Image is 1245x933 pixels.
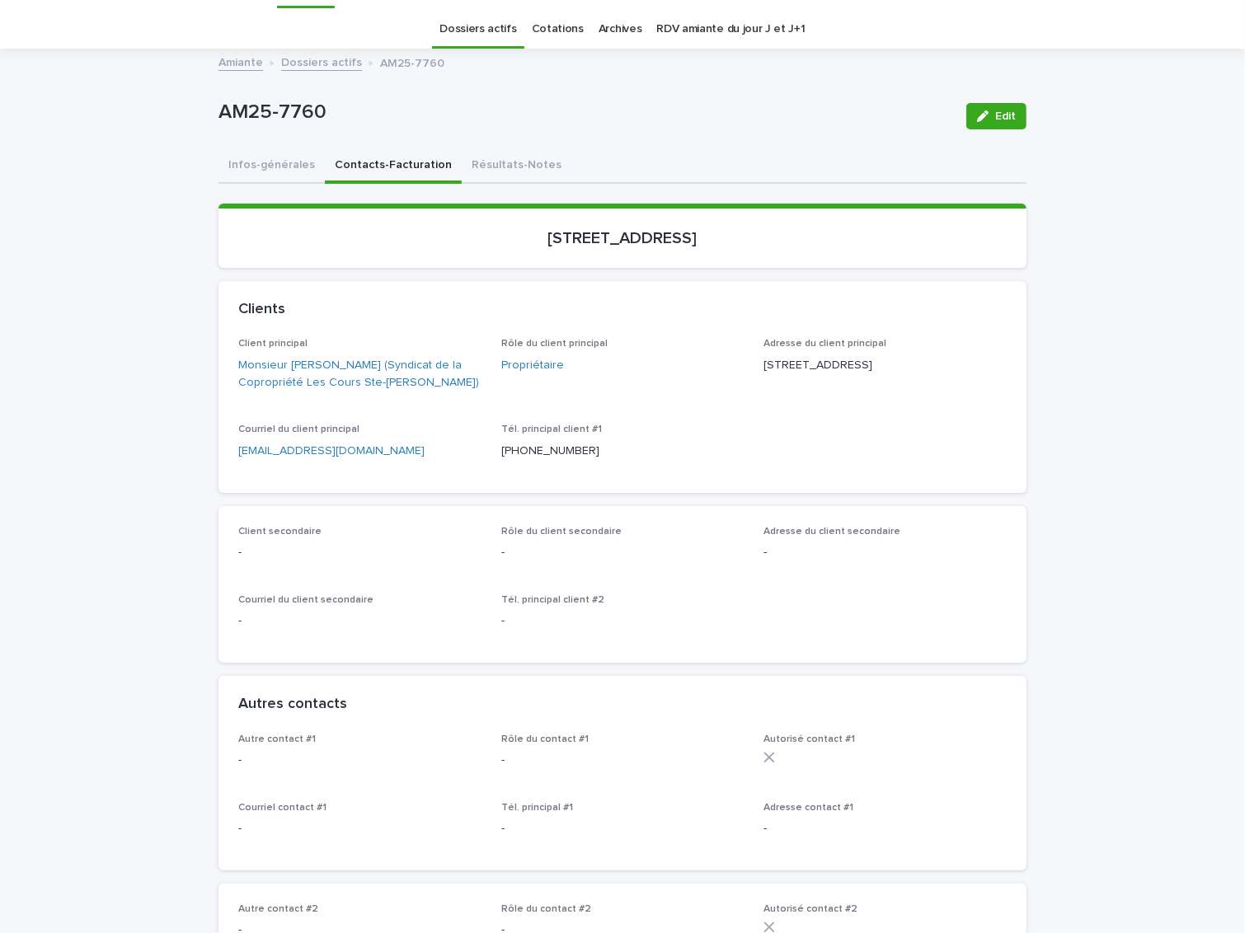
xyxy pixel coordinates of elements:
[238,612,482,630] p: -
[763,527,900,537] span: Adresse du client secondaire
[501,443,745,460] p: [PHONE_NUMBER]
[281,52,362,71] a: Dossiers actifs
[501,544,745,561] p: -
[238,301,285,319] h2: Clients
[501,527,622,537] span: Rôle du client secondaire
[763,339,886,349] span: Adresse du client principal
[238,339,308,349] span: Client principal
[238,803,327,813] span: Courriel contact #1
[238,904,318,914] span: Autre contact #2
[656,10,805,49] a: RDV amiante du jour J et J+1
[763,357,1007,374] p: [STREET_ADDRESS]
[238,228,1007,248] p: [STREET_ADDRESS]
[218,101,953,124] p: AM25-7760
[501,820,745,837] p: -
[501,803,573,813] span: Tél. principal #1
[238,595,373,605] span: Courriel du client secondaire
[218,52,263,71] a: Amiante
[501,424,602,434] span: Tél. principal client #1
[218,149,325,184] button: Infos-générales
[501,752,745,769] p: -
[238,734,316,744] span: Autre contact #1
[380,53,444,71] p: AM25-7760
[238,752,482,769] p: -
[501,734,589,744] span: Rôle du contact #1
[238,696,347,714] h2: Autres contacts
[532,10,584,49] a: Cotations
[763,734,855,744] span: Autorisé contact #1
[501,595,604,605] span: Tél. principal client #2
[966,103,1027,129] button: Edit
[763,803,853,813] span: Adresse contact #1
[462,149,571,184] button: Résultats-Notes
[238,544,482,561] p: -
[995,110,1016,122] span: Edit
[238,820,482,837] p: -
[238,527,322,537] span: Client secondaire
[238,357,482,391] a: Monsieur [PERSON_NAME] (Syndicat de la Copropriété Les Cours Ste-[PERSON_NAME])
[599,10,642,49] a: Archives
[501,904,591,914] span: Rôle du contact #2
[501,339,608,349] span: Rôle du client principal
[763,820,1007,837] p: -
[439,10,516,49] a: Dossiers actifs
[238,424,359,434] span: Courriel du client principal
[238,445,425,457] a: [EMAIL_ADDRESS][DOMAIN_NAME]
[501,612,745,630] p: -
[763,544,1007,561] p: -
[501,357,564,374] a: Propriétaire
[325,149,462,184] button: Contacts-Facturation
[763,904,857,914] span: Autorisé contact #2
